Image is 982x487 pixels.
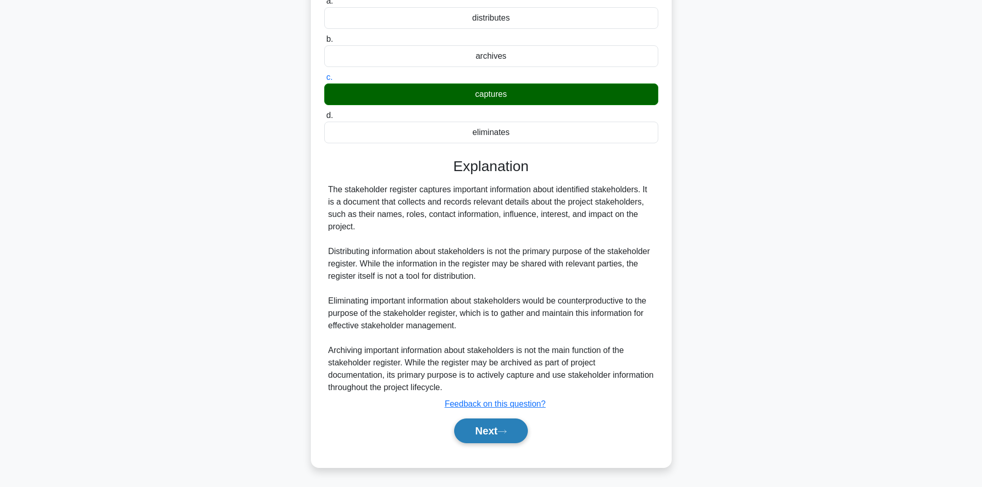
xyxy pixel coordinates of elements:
[445,399,546,408] a: Feedback on this question?
[324,122,658,143] div: eliminates
[330,158,652,175] h3: Explanation
[328,183,654,394] div: The stakeholder register captures important information about identified stakeholders. It is a do...
[324,45,658,67] div: archives
[326,35,333,43] span: b.
[326,111,333,120] span: d.
[324,83,658,105] div: captures
[326,73,332,81] span: c.
[324,7,658,29] div: distributes
[454,418,528,443] button: Next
